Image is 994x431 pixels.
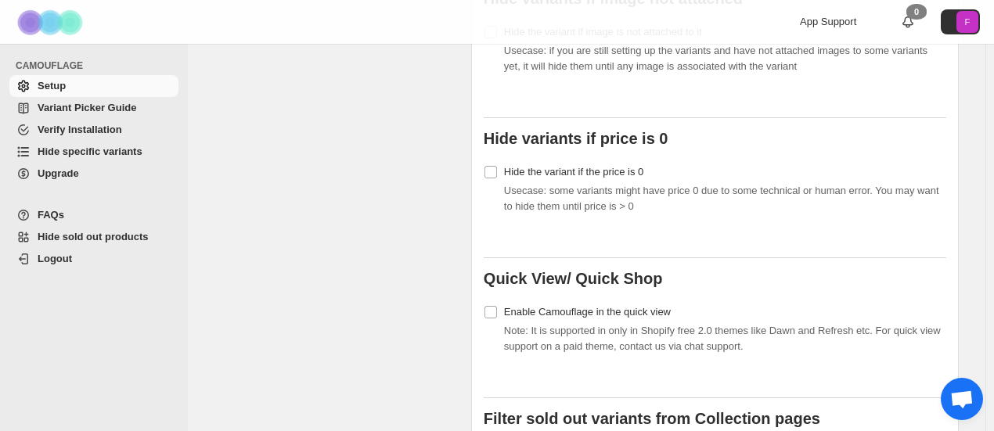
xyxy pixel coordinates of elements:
b: Quick View/ Quick Shop [484,270,663,287]
span: Hide specific variants [38,145,142,157]
text: F [965,17,971,27]
span: Hide the variant if the price is 0 [504,166,643,178]
span: Hide sold out products [38,231,149,242]
button: Avatar with initials F [941,9,980,34]
a: Hide sold out products [9,226,178,248]
img: Camouflage [13,1,91,44]
span: Setup [38,80,66,92]
span: Avatar with initials F [956,11,978,33]
a: Logout [9,248,178,270]
span: Usecase: some variants might have price 0 due to some technical or human error. You may want to h... [504,185,939,212]
span: Variant Picker Guide [38,102,136,113]
a: FAQs [9,204,178,226]
a: Variant Picker Guide [9,97,178,119]
span: Note: It is supported in only in Shopify free 2.0 themes like Dawn and Refresh etc. For quick vie... [504,325,941,352]
a: Hide specific variants [9,141,178,163]
a: Upgrade [9,163,178,185]
span: Upgrade [38,167,79,179]
span: Enable Camouflage in the quick view [504,306,671,318]
span: Usecase: if you are still setting up the variants and have not attached images to some variants y... [504,45,927,72]
a: Setup [9,75,178,97]
span: CAMOUFLAGE [16,59,180,72]
b: Hide variants if price is 0 [484,130,668,147]
div: Chat abierto [941,378,983,420]
div: 0 [906,4,927,20]
span: FAQs [38,209,64,221]
a: Verify Installation [9,119,178,141]
span: Verify Installation [38,124,122,135]
span: Logout [38,253,72,264]
span: App Support [800,16,856,27]
a: 0 [900,14,916,30]
b: Filter sold out variants from Collection pages [484,410,820,427]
